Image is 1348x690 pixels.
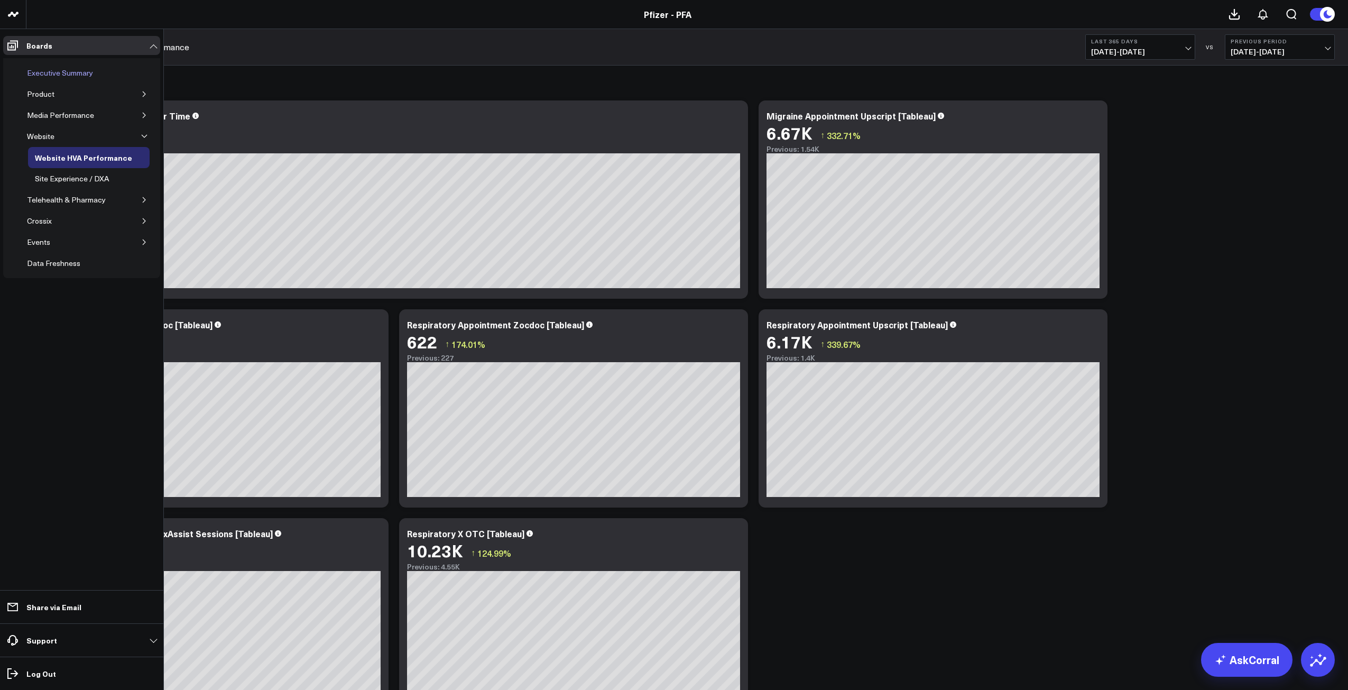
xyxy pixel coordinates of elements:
[407,332,437,351] div: 622
[26,636,57,645] p: Support
[1085,34,1195,60] button: Last 365 Days[DATE]-[DATE]
[767,354,1100,362] div: Previous: 1.4K
[767,332,813,351] div: 6.17K
[827,338,861,350] span: 339.67%
[20,126,61,147] a: Website
[451,338,485,350] span: 174.01%
[827,130,861,141] span: 332.71%
[407,541,463,560] div: 10.23K
[20,84,61,105] a: Product
[767,123,813,142] div: 6.67K
[20,62,100,84] a: Executive Summary
[767,110,936,122] div: Migraine Appointment Upscript [Tableau]
[1091,48,1189,56] span: [DATE] - [DATE]
[24,215,54,227] div: Crossix
[20,105,101,126] a: Media Performance
[24,67,96,79] div: Executive Summary
[24,130,57,143] div: Website
[644,8,691,20] a: Pfizer - PFA
[28,168,116,189] a: Site Experience / DXA
[445,337,449,351] span: ↑
[48,563,381,571] div: Previous: 25.73K
[32,151,135,164] div: Website HVA Performance
[20,253,87,274] a: Data Freshness
[407,319,584,330] div: Respiratory Appointment Zocdoc [Tableau]
[48,145,740,153] div: Previous: 33.6K
[767,145,1100,153] div: Previous: 1.54K
[407,354,740,362] div: Previous: 227
[1231,48,1329,56] span: [DATE] - [DATE]
[24,88,57,100] div: Product
[1091,38,1189,44] b: Last 365 Days
[471,546,475,560] span: ↑
[1201,643,1292,677] a: AskCorral
[48,354,381,362] div: Previous: 149
[1225,34,1335,60] button: Previous Period[DATE]-[DATE]
[20,232,57,253] a: Events
[1231,38,1329,44] b: Previous Period
[407,563,740,571] div: Previous: 4.55K
[477,547,511,559] span: 124.99%
[24,109,97,122] div: Media Performance
[20,189,113,210] a: Telehealth & Pharmacy
[28,147,139,168] a: Website HVA Performance
[26,669,56,678] p: Log Out
[26,603,81,611] p: Share via Email
[407,528,524,539] div: Respiratory X OTC [Tableau]
[26,41,52,50] p: Boards
[32,172,112,185] div: Site Experience / DXA
[1201,44,1220,50] div: VS
[24,236,53,249] div: Events
[3,664,160,683] a: Log Out
[24,194,108,206] div: Telehealth & Pharmacy
[820,128,825,142] span: ↑
[20,210,59,232] a: Crossix
[820,337,825,351] span: ↑
[24,257,83,270] div: Data Freshness
[767,319,948,330] div: Respiratory Appointment Upscript [Tableau]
